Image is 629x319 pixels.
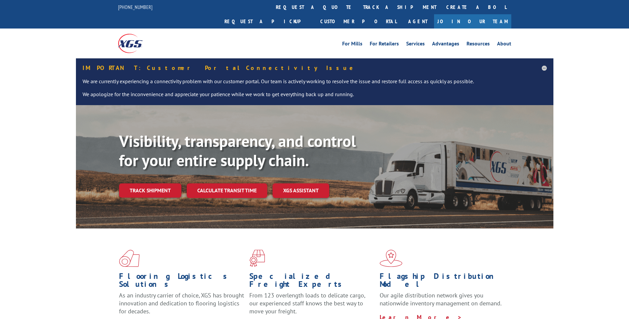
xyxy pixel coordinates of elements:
[380,272,505,291] h1: Flagship Distribution Model
[315,14,402,29] a: Customer Portal
[119,291,244,315] span: As an industry carrier of choice, XGS has brought innovation and dedication to flooring logistics...
[118,4,153,10] a: [PHONE_NUMBER]
[273,183,329,198] a: XGS ASSISTANT
[83,91,547,98] p: We apologize for the inconvenience and appreciate your patience while we work to get everything b...
[83,65,547,71] h5: IMPORTANT: Customer Portal Connectivity Issue
[370,41,399,48] a: For Retailers
[83,78,547,91] p: We are currently experiencing a connectivity problem with our customer portal. Our team is active...
[380,291,502,307] span: Our agile distribution network gives you nationwide inventory management on demand.
[432,41,459,48] a: Advantages
[434,14,511,29] a: Join Our Team
[119,272,244,291] h1: Flooring Logistics Solutions
[380,250,403,267] img: xgs-icon-flagship-distribution-model-red
[249,250,265,267] img: xgs-icon-focused-on-flooring-red
[467,41,490,48] a: Resources
[402,14,434,29] a: Agent
[249,272,375,291] h1: Specialized Freight Experts
[406,41,425,48] a: Services
[187,183,267,198] a: Calculate transit time
[119,183,181,197] a: Track shipment
[119,131,356,170] b: Visibility, transparency, and control for your entire supply chain.
[119,250,140,267] img: xgs-icon-total-supply-chain-intelligence-red
[497,41,511,48] a: About
[220,14,315,29] a: Request a pickup
[342,41,362,48] a: For Mills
